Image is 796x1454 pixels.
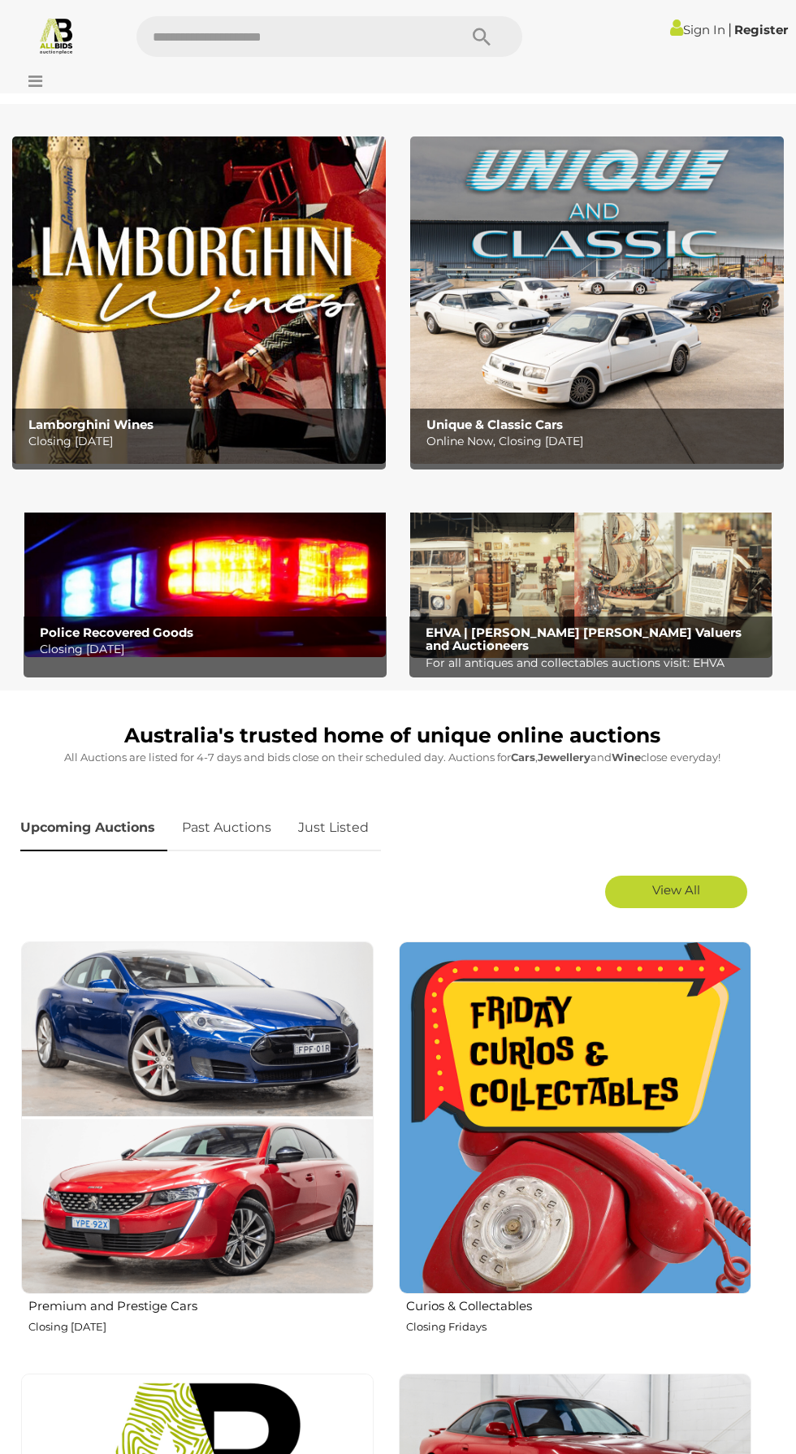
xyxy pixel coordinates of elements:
[441,16,522,57] button: Search
[398,941,751,1361] a: Curios & Collectables Closing Fridays
[12,136,386,464] img: Lamborghini Wines
[734,22,788,37] a: Register
[410,136,784,464] a: Unique & Classic Cars Unique & Classic Cars Online Now, Closing [DATE]
[286,804,381,852] a: Just Listed
[670,22,725,37] a: Sign In
[20,804,167,852] a: Upcoming Auctions
[28,1296,374,1313] h2: Premium and Prestige Cars
[728,20,732,38] span: |
[24,496,386,657] img: Police Recovered Goods
[37,16,76,54] img: Allbids.com.au
[410,136,784,464] img: Unique & Classic Cars
[605,876,747,908] a: View All
[20,941,374,1361] a: Premium and Prestige Cars Closing [DATE]
[40,639,379,660] p: Closing [DATE]
[24,496,386,657] a: Police Recovered Goods Police Recovered Goods Closing [DATE]
[426,417,563,432] b: Unique & Classic Cars
[426,625,742,654] b: EHVA | [PERSON_NAME] [PERSON_NAME] Valuers and Auctioneers
[426,431,777,452] p: Online Now, Closing [DATE]
[20,725,764,747] h1: Australia's trusted home of unique online auctions
[406,1318,751,1336] p: Closing Fridays
[28,431,379,452] p: Closing [DATE]
[12,136,386,464] a: Lamborghini Wines Lamborghini Wines Closing [DATE]
[21,941,374,1294] img: Premium and Prestige Cars
[406,1296,751,1313] h2: Curios & Collectables
[28,417,154,432] b: Lamborghini Wines
[28,1318,374,1336] p: Closing [DATE]
[170,804,283,852] a: Past Auctions
[652,882,700,898] span: View All
[511,751,535,764] strong: Cars
[426,653,764,673] p: For all antiques and collectables auctions visit: EHVA
[410,496,772,657] img: EHVA | Evans Hastings Valuers and Auctioneers
[612,751,641,764] strong: Wine
[40,625,193,640] b: Police Recovered Goods
[538,751,591,764] strong: Jewellery
[410,496,772,657] a: EHVA | Evans Hastings Valuers and Auctioneers EHVA | [PERSON_NAME] [PERSON_NAME] Valuers and Auct...
[399,941,751,1294] img: Curios & Collectables
[20,748,764,767] p: All Auctions are listed for 4-7 days and bids close on their scheduled day. Auctions for , and cl...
